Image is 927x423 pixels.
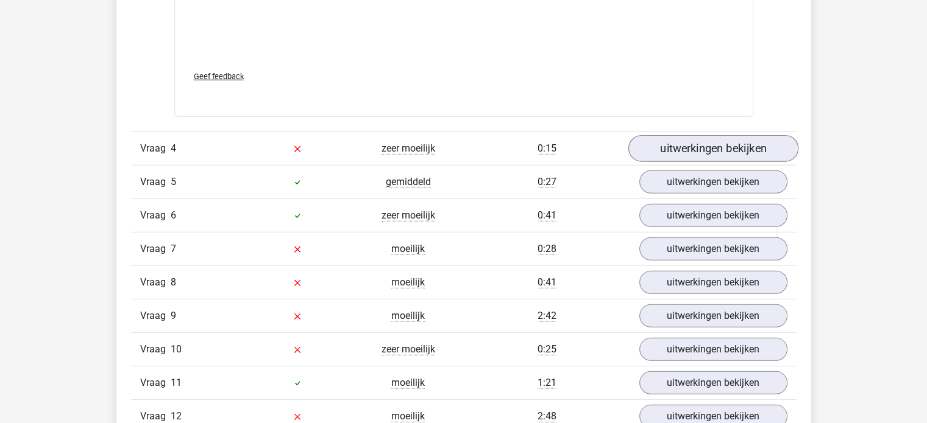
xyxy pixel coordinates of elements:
[639,304,787,327] a: uitwerkingen bekijken
[171,276,176,288] span: 8
[171,310,176,321] span: 9
[391,243,425,255] span: moeilijk
[140,242,171,256] span: Vraag
[538,276,556,288] span: 0:41
[639,170,787,194] a: uitwerkingen bekijken
[391,310,425,322] span: moeilijk
[538,209,556,222] span: 0:41
[140,275,171,290] span: Vraag
[171,142,176,154] span: 4
[639,204,787,227] a: uitwerkingen bekijken
[140,175,171,189] span: Vraag
[171,377,182,388] span: 11
[140,208,171,223] span: Vraag
[382,142,435,155] span: zeer moeilijk
[391,276,425,288] span: moeilijk
[538,343,556,355] span: 0:25
[171,209,176,221] span: 6
[140,342,171,357] span: Vraag
[171,176,176,187] span: 5
[382,209,435,222] span: zeer moeilijk
[194,72,244,81] span: Geef feedback
[538,176,556,188] span: 0:27
[639,338,787,361] a: uitwerkingen bekijken
[140,309,171,323] span: Vraag
[538,142,556,155] span: 0:15
[538,410,556,422] span: 2:48
[391,377,425,389] span: moeilijk
[639,371,787,394] a: uitwerkingen bekijken
[171,243,176,254] span: 7
[628,136,798,163] a: uitwerkingen bekijken
[538,310,556,322] span: 2:42
[538,377,556,389] span: 1:21
[639,237,787,260] a: uitwerkingen bekijken
[538,243,556,255] span: 0:28
[386,176,431,188] span: gemiddeld
[382,343,435,355] span: zeer moeilijk
[140,376,171,390] span: Vraag
[171,410,182,422] span: 12
[639,271,787,294] a: uitwerkingen bekijken
[171,343,182,355] span: 10
[140,141,171,156] span: Vraag
[391,410,425,422] span: moeilijk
